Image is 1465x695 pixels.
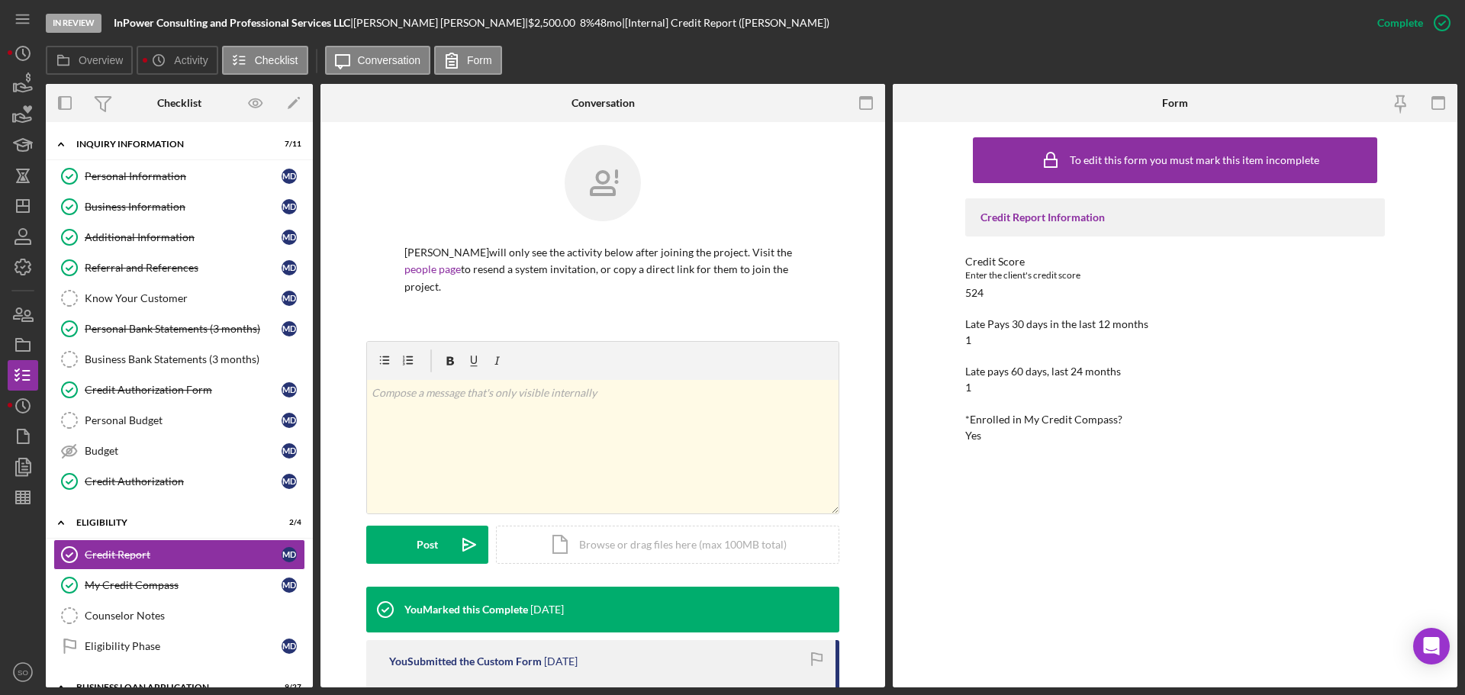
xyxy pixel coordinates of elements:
a: Credit Authorization FormMD [53,375,305,405]
button: SO [8,657,38,687]
div: 2 / 4 [274,518,301,527]
label: Form [467,54,492,66]
div: Post [417,526,438,564]
div: M D [282,291,297,306]
div: [PERSON_NAME] [PERSON_NAME] | [353,17,528,29]
label: Checklist [255,54,298,66]
div: M D [282,169,297,184]
div: Enter the client's credit score [965,268,1385,283]
div: M D [282,443,297,459]
a: Know Your CustomerMD [53,283,305,314]
div: M D [282,321,297,336]
div: 1 [965,381,971,394]
time: 2025-08-13 16:36 [544,655,578,668]
a: people page [404,262,461,275]
button: Activity [137,46,217,75]
div: M D [282,382,297,397]
div: M D [282,547,297,562]
div: M D [282,578,297,593]
label: Overview [79,54,123,66]
a: Additional InformationMD [53,222,305,253]
div: 8 % [580,17,594,29]
div: Open Intercom Messenger [1413,628,1450,664]
button: Conversation [325,46,431,75]
div: *Enrolled in My Credit Compass? [965,413,1385,426]
div: M D [282,474,297,489]
div: ELIGIBILITY [76,518,263,527]
div: | [Internal] Credit Report ([PERSON_NAME]) [622,17,829,29]
div: Yes [965,430,981,442]
div: Credit Authorization [85,475,282,487]
button: Post [366,526,488,564]
div: Credit Score [965,256,1385,268]
a: Personal Bank Statements (3 months)MD [53,314,305,344]
div: You Submitted the Custom Form [389,655,542,668]
b: InPower Consulting and Professional Services LLC [114,16,350,29]
button: Overview [46,46,133,75]
div: 48 mo [594,17,622,29]
div: My Credit Compass [85,579,282,591]
div: 524 [965,287,984,299]
div: $2,500.00 [528,17,580,29]
div: Checklist [157,97,201,109]
p: [PERSON_NAME] will only see the activity below after joining the project. Visit the to resend a s... [404,244,801,295]
a: Referral and ReferencesMD [53,253,305,283]
div: M D [282,413,297,428]
label: Conversation [358,54,421,66]
div: 1 [965,334,971,346]
div: 9 / 27 [274,683,301,692]
a: BudgetMD [53,436,305,466]
button: Checklist [222,46,308,75]
div: Conversation [572,97,635,109]
div: You Marked this Complete [404,603,528,616]
div: Credit Report Information [980,211,1370,224]
div: Know Your Customer [85,292,282,304]
button: Form [434,46,502,75]
a: Credit AuthorizationMD [53,466,305,497]
a: My Credit CompassMD [53,570,305,600]
div: To edit this form you must mark this item incomplete [1070,154,1319,166]
div: Budget [85,445,282,457]
div: Credit Authorization Form [85,384,282,396]
div: Complete [1377,8,1423,38]
div: Form [1162,97,1188,109]
div: M D [282,230,297,245]
a: Personal BudgetMD [53,405,305,436]
div: Counselor Notes [85,610,304,622]
div: Eligibility Phase [85,640,282,652]
div: Additional Information [85,231,282,243]
div: BUSINESS LOAN APPLICATION [76,683,263,692]
div: 7 / 11 [274,140,301,149]
div: M D [282,260,297,275]
div: Late pays 60 days, last 24 months [965,365,1385,378]
div: Personal Bank Statements (3 months) [85,323,282,335]
a: Credit ReportMD [53,539,305,570]
div: Personal Information [85,170,282,182]
a: Counselor Notes [53,600,305,631]
div: M D [282,639,297,654]
div: INQUIRY INFORMATION [76,140,263,149]
div: Business Information [85,201,282,213]
label: Activity [174,54,208,66]
button: Complete [1362,8,1457,38]
div: Referral and References [85,262,282,274]
a: Business Bank Statements (3 months) [53,344,305,375]
a: Personal InformationMD [53,161,305,191]
div: Late Pays 30 days in the last 12 months [965,318,1385,330]
a: Business InformationMD [53,191,305,222]
div: Credit Report [85,549,282,561]
div: Personal Budget [85,414,282,426]
div: In Review [46,14,101,33]
text: SO [18,668,28,677]
a: Eligibility PhaseMD [53,631,305,661]
div: M D [282,199,297,214]
div: | [114,17,353,29]
div: Business Bank Statements (3 months) [85,353,304,365]
time: 2025-08-13 16:36 [530,603,564,616]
